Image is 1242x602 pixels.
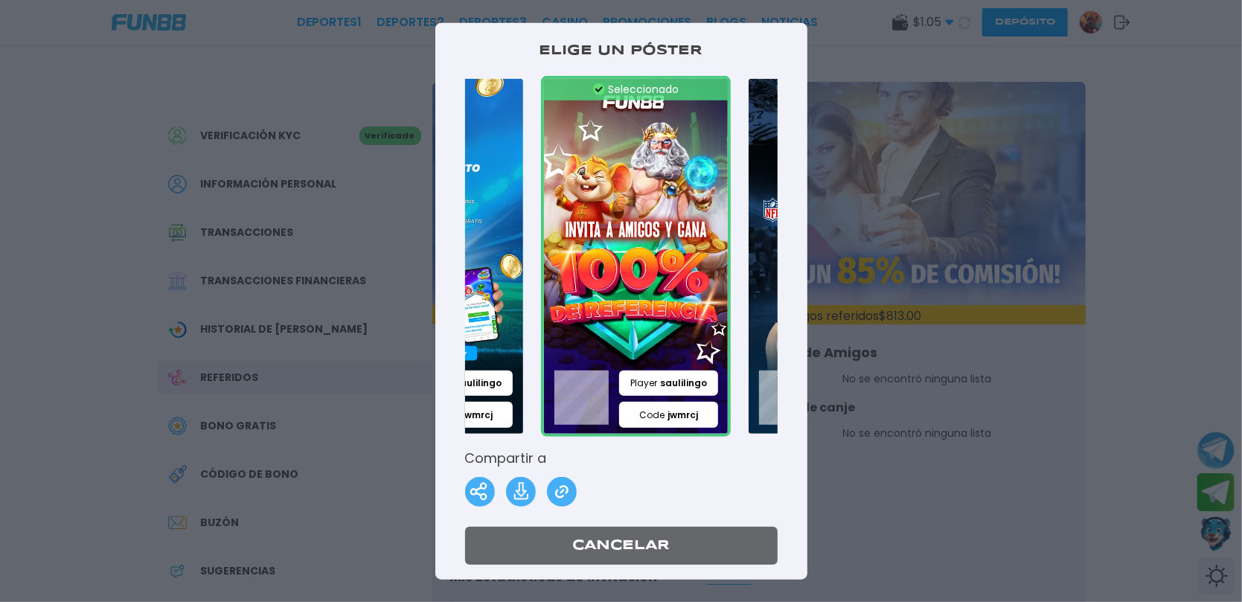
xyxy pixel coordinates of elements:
p: Code [619,402,718,427]
img: Download [506,477,536,507]
span: saulilingo [660,377,707,390]
p: Player [619,371,718,396]
div: Seleccionado [544,78,728,100]
img: /assets/poster_2-3138f731.webp [541,75,731,436]
button: Cancelar [465,527,778,565]
span: jwmrcj [668,408,698,421]
span: jwmrcj [462,408,493,421]
img: Share [465,477,495,507]
span: saulilingo [455,377,502,390]
p: Elige un póster [465,40,778,60]
img: Share Link [547,477,577,507]
p: Compartir a [465,448,778,468]
img: /assets/poster_3-21056e7e.webp [746,75,935,436]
